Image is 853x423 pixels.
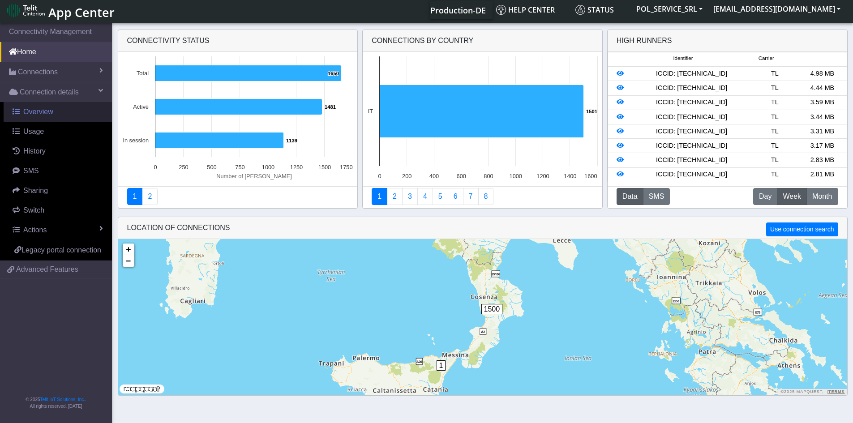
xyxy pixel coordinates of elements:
div: LOCATION OF CONNECTIONS [118,217,847,239]
text: 500 [207,164,216,171]
div: ICCID: [TECHNICAL_ID] [632,69,751,79]
button: POL_SERVICE_SRL [631,1,708,17]
text: 0 [378,173,381,179]
span: Help center [496,5,555,15]
button: [EMAIL_ADDRESS][DOMAIN_NAME] [708,1,846,17]
a: Help center [493,1,572,19]
a: 14 Days Trend [448,188,463,205]
text: In session [123,137,149,144]
button: SMS [643,188,670,205]
text: 1600 [584,173,597,179]
text: 1500 [318,164,330,171]
span: Week [783,191,801,202]
text: 1200 [536,173,549,179]
a: Usage by Carrier [433,188,448,205]
text: Total [136,70,148,77]
div: TL [751,98,798,107]
span: Production-DE [430,5,486,16]
div: ICCID: [TECHNICAL_ID] [632,141,751,151]
text: Active [133,103,149,110]
span: Overview [23,108,53,115]
a: SMS [4,161,112,181]
div: 4.98 MB [798,69,846,79]
a: Telit IoT Solutions, Inc. [40,397,85,402]
text: 600 [457,173,466,179]
text: 800 [484,173,493,179]
a: Not Connected for 30 days [478,188,494,205]
div: 3.31 MB [798,127,846,137]
span: Connection details [20,87,79,98]
a: Zero Session [463,188,479,205]
div: TL [751,112,798,122]
div: 3.17 MB [798,141,846,151]
text: 1400 [564,173,576,179]
button: Data [617,188,643,205]
span: Status [575,5,614,15]
div: TL [751,155,798,165]
button: Week [777,188,807,205]
span: Identifier [673,55,693,62]
a: History [4,141,112,161]
text: Number of [PERSON_NAME] [216,173,292,179]
a: Sharing [4,181,112,201]
div: ©2025 MapQuest, | [778,389,847,395]
a: Usage [4,122,112,141]
text: 400 [429,173,439,179]
img: status.svg [575,5,585,15]
a: Usage per Country [402,188,418,205]
text: 0 [154,164,157,171]
a: App Center [7,0,113,20]
nav: Summary paging [372,188,593,205]
span: App Center [48,4,115,21]
button: Day [753,188,777,205]
a: Zoom out [123,255,134,267]
span: Carrier [759,55,774,62]
text: 200 [402,173,411,179]
a: Carrier [387,188,403,205]
text: 1000 [261,164,274,171]
span: Usage [23,128,44,135]
span: SMS [23,167,39,175]
div: High Runners [617,35,672,46]
div: 3.44 MB [798,112,846,122]
span: Actions [23,226,47,234]
div: Connectivity status [118,30,358,52]
img: knowledge.svg [496,5,506,15]
span: Advanced Features [16,264,78,275]
text: 1250 [290,164,302,171]
div: 2.83 MB [798,155,846,165]
a: Status [572,1,631,19]
button: Month [806,188,838,205]
a: Zoom in [123,244,134,255]
text: 1481 [325,104,336,110]
text: 1750 [340,164,352,171]
div: ICCID: [TECHNICAL_ID] [632,155,751,165]
span: Legacy portal connection [21,246,101,254]
div: ICCID: [TECHNICAL_ID] [632,112,751,122]
a: Your current platform instance [430,1,485,19]
div: TL [751,127,798,137]
text: 1000 [510,173,522,179]
a: Connections By Carrier [417,188,433,205]
div: TL [751,83,798,93]
a: Overview [4,102,112,122]
div: ICCID: [TECHNICAL_ID] [632,98,751,107]
div: Connections By Country [363,30,602,52]
text: 1139 [286,138,297,143]
text: 1501 [586,109,597,114]
a: Connectivity status [127,188,143,205]
span: History [23,147,46,155]
div: TL [751,69,798,79]
span: Switch [23,206,44,214]
span: Sharing [23,187,48,194]
text: IT [368,108,373,115]
span: Connections [18,67,58,77]
span: 1 [437,360,446,371]
nav: Summary paging [127,188,349,205]
span: Day [759,191,772,202]
span: Month [812,191,832,202]
text: 750 [235,164,244,171]
a: Actions [4,220,112,240]
a: Switch [4,201,112,220]
a: Deployment status [142,188,158,205]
